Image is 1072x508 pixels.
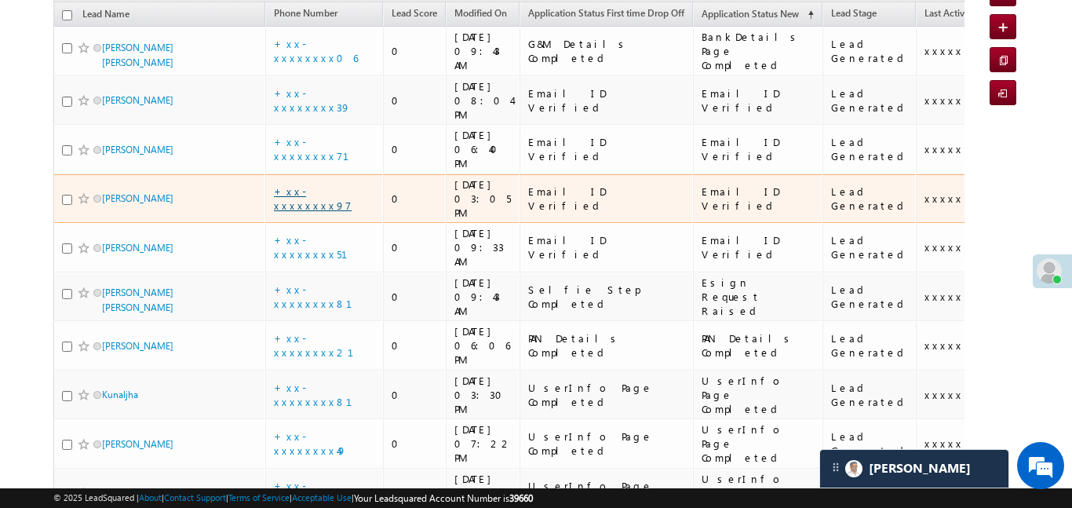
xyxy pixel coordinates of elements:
[509,492,533,504] span: 39660
[702,233,815,261] div: Email ID Verified
[274,283,371,310] a: +xx-xxxxxxxx81
[831,381,910,409] div: Lead Generated
[831,283,910,311] div: Lead Generated
[823,5,884,25] a: Lead Stage
[454,177,512,220] div: [DATE] 03:05 PM
[924,93,964,107] span: xxxxx
[274,429,347,457] a: +xx-xxxxxxxx49
[528,86,686,115] div: Email ID Verified
[392,7,437,19] span: Lead Score
[454,422,512,465] div: [DATE] 07:22 PM
[528,37,686,65] div: G&M Details Completed
[528,135,686,163] div: Email ID Verified
[819,449,1009,488] div: carter-dragCarter[PERSON_NAME]
[454,226,512,269] div: [DATE] 09:33 AM
[354,492,533,504] span: Your Leadsquared Account Number is
[520,5,692,25] a: Application Status First time Drop Off
[831,37,910,65] div: Lead Generated
[228,492,290,503] a: Terms of Service
[274,86,351,114] a: +xx-xxxxxxxx39
[102,94,173,106] a: [PERSON_NAME]
[702,422,815,465] div: UserInfo Page Completed
[266,5,345,25] a: Phone Number
[102,144,173,155] a: [PERSON_NAME]
[924,44,964,57] span: xxxxx
[20,145,286,382] textarea: Type your message and hit 'Enter'
[528,283,686,311] div: Selfie Step Completed
[274,185,352,212] a: +xx-xxxxxxxx97
[528,381,686,409] div: UserInfo Page Completed
[392,290,439,304] div: 0
[454,276,512,318] div: [DATE] 09:43 AM
[102,287,173,313] a: [PERSON_NAME] [PERSON_NAME]
[447,5,515,25] a: Modified On
[454,79,512,122] div: [DATE] 08:04 PM
[831,86,910,115] div: Lead Generated
[392,486,439,500] div: 0
[53,491,533,506] span: © 2025 LeadSquared | | | | |
[102,487,109,499] a: N
[27,82,66,103] img: d_60004797649_company_0_60004797649
[274,135,368,163] a: +xx-xxxxxxxx71
[831,233,910,261] div: Lead Generated
[274,7,337,19] span: Phone Number
[702,135,815,163] div: Email ID Verified
[392,44,439,58] div: 0
[924,290,964,303] span: xxxxx
[213,395,285,416] em: Start Chat
[392,388,439,402] div: 0
[528,233,686,261] div: Email ID Verified
[274,479,352,506] a: +xx-xxxxxxxx26
[702,86,815,115] div: Email ID Verified
[392,437,439,451] div: 0
[702,8,799,20] span: Application Status New
[528,331,686,360] div: PAN Details Completed
[845,460,862,477] img: Carter
[274,331,373,359] a: +xx-xxxxxxxx21
[831,429,910,458] div: Lead Generated
[257,8,295,46] div: Minimize live chat window
[702,30,815,72] div: BankDetails Page Completed
[694,5,822,25] a: Application Status New (sorted ascending)
[274,381,371,408] a: +xx-xxxxxxxx81
[102,242,173,254] a: [PERSON_NAME]
[924,338,964,352] span: xxxxx
[102,42,173,68] a: [PERSON_NAME] [PERSON_NAME]
[831,7,877,19] span: Lead Stage
[924,142,964,155] span: xxxxx
[392,93,439,108] div: 0
[102,340,173,352] a: [PERSON_NAME]
[831,331,910,360] div: Lead Generated
[82,82,264,103] div: Chat with us now
[528,7,684,19] span: Application Status First time Drop Off
[292,492,352,503] a: Acceptable Use
[454,324,512,367] div: [DATE] 06:06 PM
[528,429,686,458] div: UserInfo Page Completed
[528,479,686,507] div: UserInfo Page Completed
[924,388,964,401] span: xxxxx
[528,185,686,213] div: Email ID Verified
[831,185,910,213] div: Lead Generated
[924,192,964,205] span: xxxxx
[75,5,137,26] a: Lead Name
[454,128,512,170] div: [DATE] 06:40 PM
[454,30,512,72] div: [DATE] 09:43 AM
[924,240,964,254] span: xxxxx
[392,142,439,156] div: 0
[392,240,439,254] div: 0
[830,461,842,473] img: carter-drag
[454,374,512,416] div: [DATE] 03:30 PM
[102,389,138,400] a: Kunaljha
[274,37,358,64] a: +xx-xxxxxxxx06
[274,233,366,261] a: +xx-xxxxxxxx51
[702,185,815,213] div: Email ID Verified
[164,492,226,503] a: Contact Support
[702,331,815,360] div: PAN Details Completed
[831,135,910,163] div: Lead Generated
[702,374,815,416] div: UserInfo Page Completed
[869,461,971,476] span: Carter
[392,192,439,206] div: 0
[801,9,814,21] span: (sorted ascending)
[917,5,1005,25] a: Last Activity Date
[139,492,162,503] a: About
